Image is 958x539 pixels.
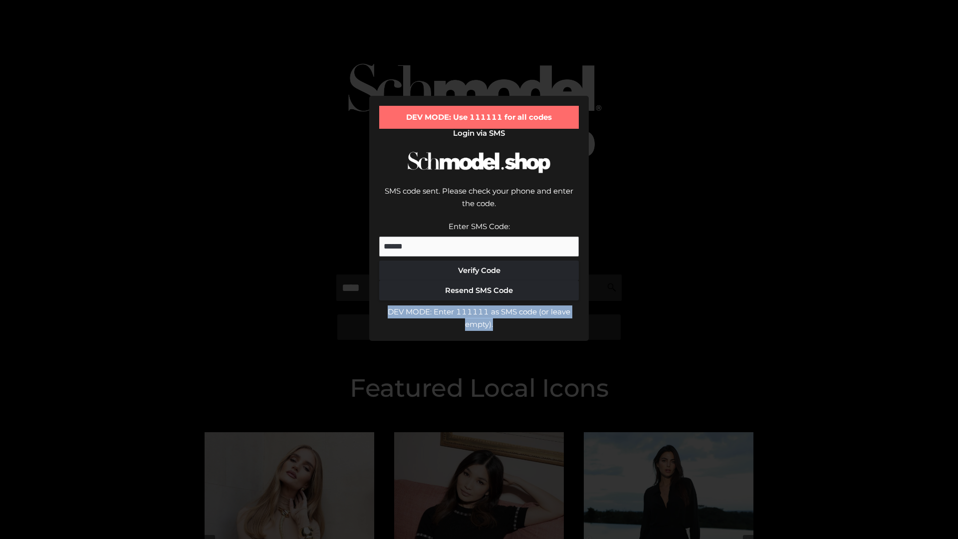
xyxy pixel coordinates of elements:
div: DEV MODE: Use 111111 for all codes [379,106,579,129]
h2: Login via SMS [379,129,579,138]
button: Verify Code [379,261,579,280]
button: Resend SMS Code [379,280,579,300]
img: Schmodel Logo [404,143,554,182]
div: DEV MODE: Enter 111111 as SMS code (or leave empty). [379,305,579,331]
div: SMS code sent. Please check your phone and enter the code. [379,185,579,220]
label: Enter SMS Code: [449,222,510,231]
